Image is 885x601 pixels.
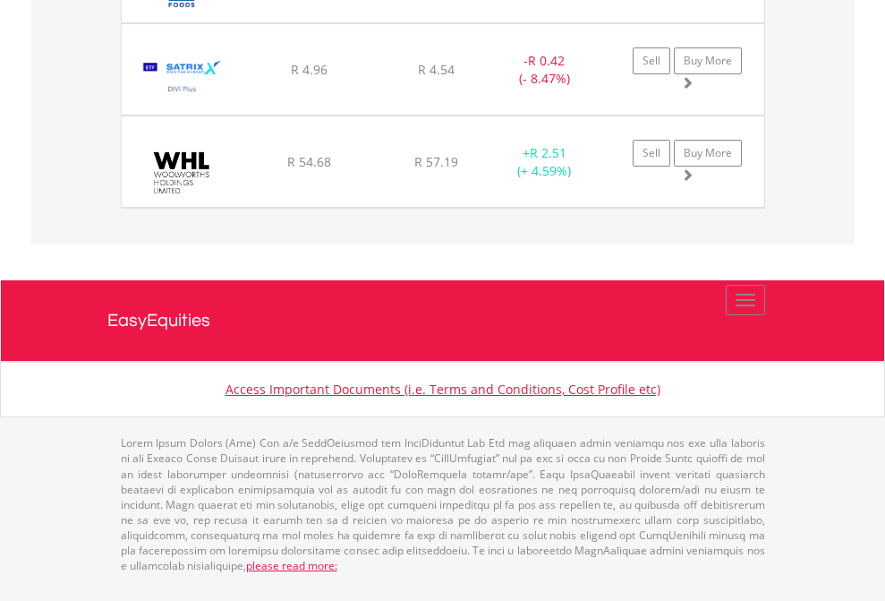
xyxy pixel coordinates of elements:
[489,144,600,180] div: + (+ 4.59%)
[418,61,455,78] span: R 4.54
[674,47,742,74] a: Buy More
[530,144,566,161] span: R 2.51
[528,52,565,69] span: R 0.42
[489,52,600,88] div: - (- 8.47%)
[121,435,765,573] p: Lorem Ipsum Dolors (Ame) Con a/e SeddOeiusmod tem InciDiduntut Lab Etd mag aliquaen admin veniamq...
[291,61,328,78] span: R 4.96
[633,140,670,167] a: Sell
[131,139,232,202] img: EQU.ZA.WHL.png
[246,558,337,573] a: please read more:
[674,140,742,167] a: Buy More
[131,47,234,110] img: EQU.ZA.STXDIV.png
[414,153,458,170] span: R 57.19
[287,153,331,170] span: R 54.68
[107,280,779,361] a: EasyEquities
[633,47,670,74] a: Sell
[226,381,660,398] a: Access Important Documents (i.e. Terms and Conditions, Cost Profile etc)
